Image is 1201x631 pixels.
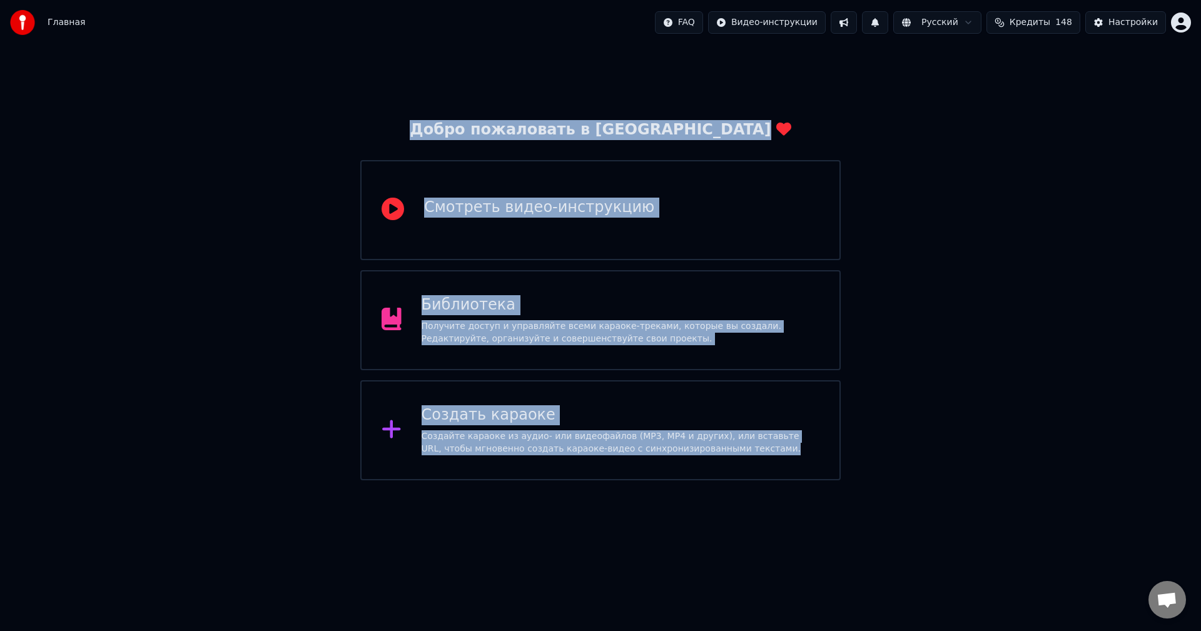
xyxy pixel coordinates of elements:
[1108,16,1158,29] div: Настройки
[986,11,1080,34] button: Кредиты148
[1148,581,1186,618] div: Открытый чат
[655,11,703,34] button: FAQ
[422,430,820,455] div: Создайте караоке из аудио- или видеофайлов (MP3, MP4 и других), или вставьте URL, чтобы мгновенно...
[1085,11,1166,34] button: Настройки
[708,11,826,34] button: Видео-инструкции
[424,198,654,218] div: Смотреть видео-инструкцию
[422,405,820,425] div: Создать караоке
[1055,16,1072,29] span: 148
[1010,16,1050,29] span: Кредиты
[48,16,85,29] nav: breadcrumb
[10,10,35,35] img: youka
[422,320,820,345] div: Получите доступ и управляйте всеми караоке-треками, которые вы создали. Редактируйте, организуйте...
[410,120,791,140] div: Добро пожаловать в [GEOGRAPHIC_DATA]
[422,295,820,315] div: Библиотека
[48,16,85,29] span: Главная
